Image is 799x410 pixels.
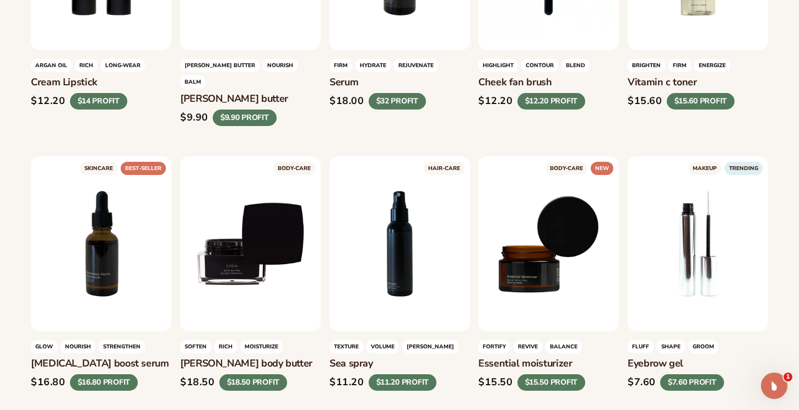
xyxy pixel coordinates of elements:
[478,341,510,354] span: fortify
[180,112,208,124] div: $9.90
[101,59,145,72] span: LONG-WEAR
[478,358,619,370] h3: Essential moisturizer
[688,341,719,354] span: groom
[240,341,283,354] span: moisturize
[31,59,72,72] span: Argan oil
[213,110,277,126] div: $9.90 PROFIT
[219,374,287,391] div: $18.50 PROFIT
[628,376,656,389] div: $7.60
[478,76,619,89] h3: Cheek fan brush
[784,373,792,381] span: 1
[31,341,57,354] span: glow
[478,95,513,107] div: $12.20
[31,95,66,107] div: $12.20
[628,95,662,107] div: $15.60
[668,59,691,72] span: firm
[478,59,518,72] span: highlight
[330,358,470,370] h3: Sea spray
[761,373,787,399] iframe: Intercom live chat
[521,59,558,72] span: contour
[75,59,98,72] span: rich
[694,59,730,72] span: energize
[31,76,171,89] h3: Cream Lipstick
[180,341,211,354] span: soften
[517,374,585,391] div: $15.50 PROFIT
[628,341,654,354] span: fluff
[330,76,470,89] h3: Serum
[562,59,590,72] span: blend
[180,376,215,389] div: $18.50
[517,93,585,110] div: $12.20 PROFIT
[61,341,95,354] span: nourish
[628,59,665,72] span: Brighten
[402,341,458,354] span: [PERSON_NAME]
[214,341,237,354] span: rich
[180,59,260,72] span: [PERSON_NAME] butter
[330,341,363,354] span: Texture
[330,376,364,389] div: $11.20
[180,75,206,89] span: balm
[478,376,513,389] div: $15.50
[180,358,321,370] h3: [PERSON_NAME] body butter
[330,95,364,107] div: $18.00
[546,341,582,354] span: balance
[70,93,127,110] div: $14 PROFIT
[667,93,735,110] div: $15.60 PROFIT
[628,76,768,89] h3: Vitamin c toner
[660,374,724,391] div: $7.60 PROFIT
[355,59,391,72] span: HYDRATE
[628,358,768,370] h3: Eyebrow gel
[263,59,298,72] span: nourish
[70,374,138,391] div: $16.80 PROFIT
[368,93,425,110] div: $32 PROFIT
[31,376,66,389] div: $16.80
[99,341,145,354] span: strengthen
[368,374,436,391] div: $11.20 PROFIT
[366,341,399,354] span: volume
[657,341,685,354] span: shape
[180,93,321,105] h3: [PERSON_NAME] butter
[330,59,352,72] span: firm
[514,341,542,354] span: revive
[31,358,171,370] h3: [MEDICAL_DATA] boost serum
[394,59,438,72] span: rejuvenate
